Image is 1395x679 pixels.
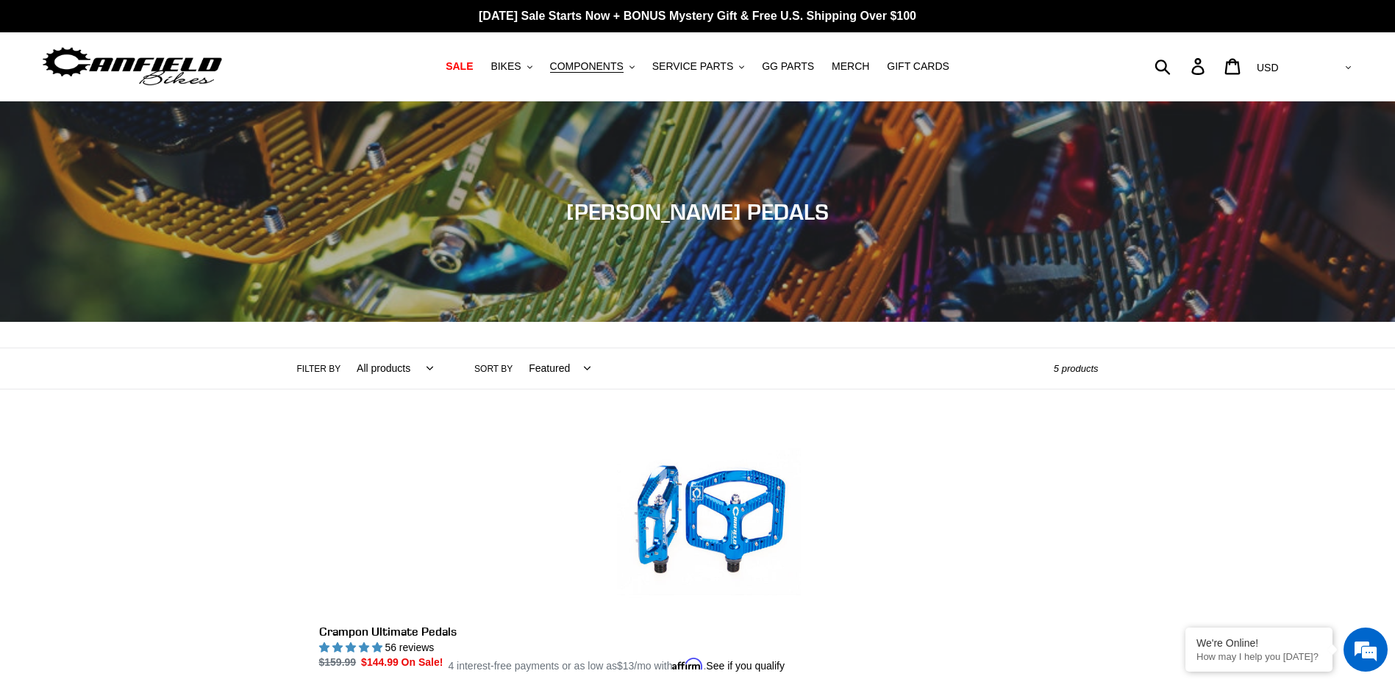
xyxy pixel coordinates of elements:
[566,198,829,225] span: [PERSON_NAME] PEDALS
[297,362,341,376] label: Filter by
[1196,651,1321,662] p: How may I help you today?
[483,57,539,76] button: BIKES
[1054,363,1099,374] span: 5 products
[645,57,752,76] button: SERVICE PARTS
[438,57,480,76] a: SALE
[474,362,513,376] label: Sort by
[887,60,949,73] span: GIFT CARDS
[490,60,521,73] span: BIKES
[446,60,473,73] span: SALE
[832,60,869,73] span: MERCH
[762,60,814,73] span: GG PARTS
[880,57,957,76] a: GIFT CARDS
[754,57,821,76] a: GG PARTS
[1163,50,1200,82] input: Search
[824,57,877,76] a: MERCH
[550,60,624,73] span: COMPONENTS
[543,57,642,76] button: COMPONENTS
[652,60,733,73] span: SERVICE PARTS
[40,43,224,90] img: Canfield Bikes
[1196,637,1321,649] div: We're Online!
